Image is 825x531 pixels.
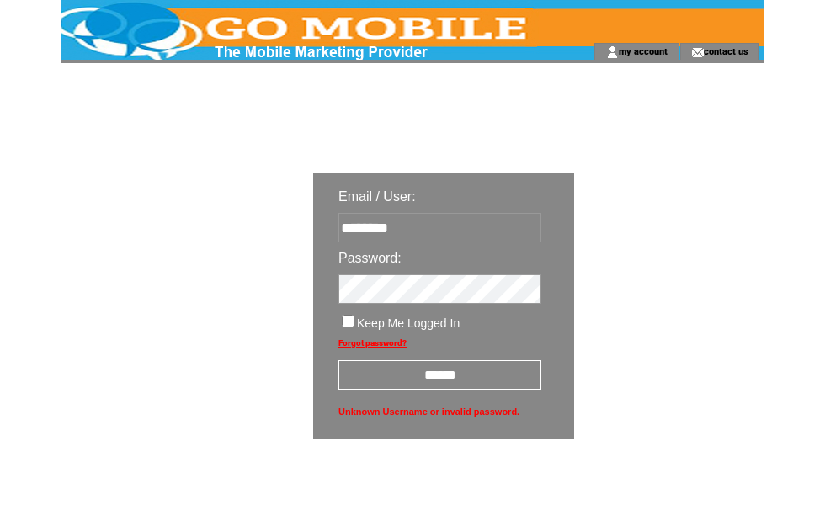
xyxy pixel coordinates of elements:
[338,338,407,348] a: Forgot password?
[691,45,704,59] img: contact_us_icon.gif
[338,189,416,204] span: Email / User:
[619,45,668,56] a: my account
[704,45,748,56] a: contact us
[338,251,402,265] span: Password:
[357,316,460,330] span: Keep Me Logged In
[338,402,541,421] span: Unknown Username or invalid password.
[623,481,707,502] img: transparent.png
[606,45,619,59] img: account_icon.gif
